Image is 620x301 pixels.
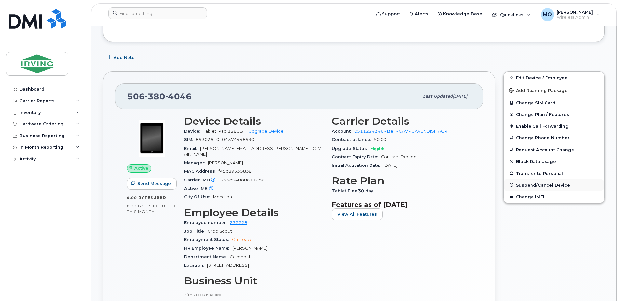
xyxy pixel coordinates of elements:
span: [PERSON_NAME][EMAIL_ADDRESS][PERSON_NAME][DOMAIN_NAME] [184,146,321,157]
span: Knowledge Base [443,11,482,17]
span: Initial Activation Date [332,163,383,168]
button: Transfer to Personal [504,167,604,179]
span: f45c89635838 [219,169,252,174]
span: MO [543,11,552,19]
button: Send Message [127,178,177,190]
span: Account [332,129,354,134]
span: 355804080871086 [221,178,264,182]
span: 89302610104374448930 [196,137,254,142]
a: Support [372,7,405,21]
span: [PERSON_NAME] [208,160,243,165]
a: 237728 [230,220,247,225]
span: 0.00 Bytes [127,204,152,208]
button: Enable Call Forwarding [504,120,604,132]
h3: Features as of [DATE] [332,201,472,208]
div: Mark O'Connell [536,8,604,21]
span: Manager [184,160,208,165]
span: Support [382,11,400,17]
a: + Upgrade Device [246,129,284,134]
span: used [153,195,166,200]
span: [DATE] [453,94,467,99]
span: Employment Status [184,237,232,242]
span: Active [134,165,148,171]
h3: Carrier Details [332,115,472,127]
span: SIM [184,137,196,142]
span: Location [184,263,207,268]
input: Find something... [108,7,207,19]
span: Wireless Admin [557,15,593,20]
span: Carrier IMEI [184,178,221,182]
h3: Device Details [184,115,324,127]
span: View All Features [337,211,377,217]
span: 506 [127,92,192,101]
span: HR Employee Name [184,246,232,251]
span: — [219,186,223,191]
span: Send Message [137,180,171,187]
span: Quicklinks [500,12,524,17]
p: HR Lock Enabled [184,292,324,297]
a: Edit Device / Employee [504,72,604,83]
img: image20231002-3703462-fz3vdb.jpeg [132,119,171,158]
button: Change IMEI [504,191,604,203]
span: Department Name [184,254,230,259]
span: Add Note [114,54,135,61]
h3: Business Unit [184,275,324,287]
span: Contract Expiry Date [332,154,381,159]
span: MAC Address [184,169,219,174]
a: Knowledge Base [433,7,487,21]
span: Alerts [415,11,428,17]
button: Add Note [103,52,140,64]
span: Moncton [213,194,232,199]
span: Contract Expired [381,154,417,159]
span: Email [184,146,200,151]
div: Quicklinks [488,8,535,21]
span: Enable Call Forwarding [516,124,569,129]
span: Add Roaming Package [509,88,568,94]
span: 0.00 Bytes [127,195,153,200]
a: 0511224346 - Bell - CAV - CAVENDISH AGRI [354,129,448,134]
span: Eligible [371,146,386,151]
a: Alerts [405,7,433,21]
span: [STREET_ADDRESS] [207,263,249,268]
span: Change Plan / Features [516,112,569,117]
button: Suspend/Cancel Device [504,179,604,191]
h3: Employee Details [184,207,324,219]
span: Job Title [184,229,208,234]
span: City Of Use [184,194,213,199]
span: Suspend/Cancel Device [516,182,570,187]
span: On-Leave [232,237,253,242]
span: Employee number [184,220,230,225]
button: Block Data Usage [504,155,604,167]
span: Upgrade Status [332,146,371,151]
span: 4046 [165,92,192,101]
span: Contract balance [332,137,374,142]
span: [PERSON_NAME] [557,9,593,15]
span: Active IMEI [184,186,219,191]
span: Tablet Flex 30 day [332,188,377,193]
span: Tablet iPad 128GB [203,129,243,134]
button: Request Account Change [504,144,604,155]
span: $0.00 [374,137,386,142]
span: 380 [145,92,165,101]
span: [DATE] [383,163,397,168]
button: View All Features [332,208,383,220]
button: Change Plan / Features [504,108,604,120]
span: Crop Scout [208,229,232,234]
span: [PERSON_NAME] [232,246,267,251]
button: Change SIM Card [504,97,604,108]
h3: Rate Plan [332,175,472,187]
button: Add Roaming Package [504,83,604,97]
span: Device [184,129,203,134]
span: Cavendish [230,254,252,259]
button: Change Phone Number [504,132,604,144]
span: Last updated [423,94,453,99]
